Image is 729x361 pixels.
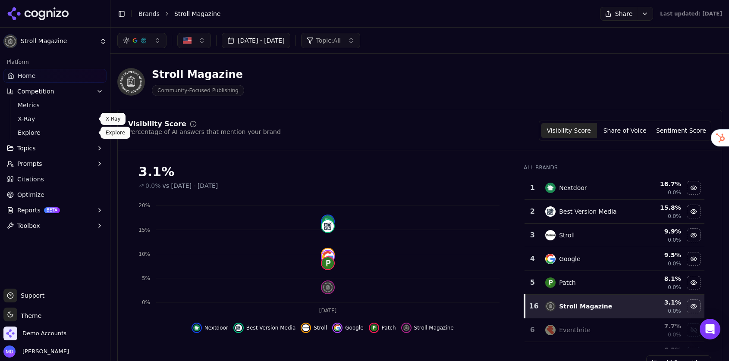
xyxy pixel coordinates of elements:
[145,181,161,190] span: 0.0%
[687,276,701,289] button: Hide patch data
[687,252,701,266] button: Hide google data
[401,323,454,333] button: Hide stroll magazine data
[700,319,720,339] div: Open Intercom Messenger
[403,324,410,331] img: stroll magazine
[3,141,107,155] button: Topics
[17,221,40,230] span: Toolbox
[18,72,35,80] span: Home
[18,101,93,109] span: Metrics
[3,84,107,98] button: Competition
[128,128,281,136] div: Percentage of AI answers that mention your brand
[559,326,591,334] div: Eventbrite
[322,249,334,261] img: stroll
[193,324,200,331] img: nextdoor
[687,205,701,218] button: Hide best version media data
[559,184,587,192] div: Nextdoor
[668,308,681,314] span: 0.0%
[3,345,69,358] button: Open user button
[106,129,125,136] p: Explore
[3,203,107,217] button: ReportsBETA
[322,257,334,269] img: patch
[528,206,537,217] div: 2
[635,274,681,283] div: 8.1 %
[660,10,722,17] div: Last updated: [DATE]
[314,324,327,331] span: Stroll
[635,227,681,236] div: 9.9 %
[528,183,537,193] div: 1
[668,260,681,267] span: 0.0%
[192,323,228,333] button: Hide nextdoor data
[17,312,41,319] span: Theme
[668,213,681,220] span: 0.0%
[142,299,150,305] tspan: 0%
[525,318,704,342] tr: 6eventbriteEventbrite7.7%0.0%Show eventbrite data
[687,347,701,361] button: Show the windsor connection data
[635,322,681,330] div: 7.7 %
[668,237,681,243] span: 0.0%
[635,298,681,307] div: 3.1 %
[3,327,66,340] button: Open organization switcher
[163,181,218,190] span: vs [DATE] - [DATE]
[246,324,295,331] span: Best Version Media
[21,37,96,45] span: Stroll Magazine
[3,157,107,171] button: Prompts
[597,123,653,138] button: Share of Voice
[138,164,506,180] div: 3.1%
[525,247,704,271] tr: 4googleGoogle9.5%0.0%Hide google data
[541,123,597,138] button: Visibility Score
[545,325,556,335] img: eventbrite
[3,219,107,233] button: Toolbox
[322,220,334,232] img: best version media
[545,277,556,288] img: patch
[316,36,341,45] span: Topic: All
[117,68,145,96] img: Stroll Magazine
[302,324,309,331] img: stroll
[3,34,17,48] img: Stroll Magazine
[18,115,93,123] span: X-Ray
[528,230,537,240] div: 3
[345,324,363,331] span: Google
[17,206,41,215] span: Reports
[545,183,556,193] img: nextdoor
[600,7,637,21] button: Share
[17,87,54,96] span: Competition
[14,99,96,111] a: Metrics
[3,55,107,69] div: Platform
[687,323,701,337] button: Show eventbrite data
[138,202,150,209] tspan: 20%
[319,308,337,314] tspan: [DATE]
[559,231,575,240] div: Stroll
[528,277,537,288] div: 5
[322,251,334,263] img: google
[369,323,396,333] button: Hide patch data
[322,281,334,293] img: stroll magazine
[687,181,701,195] button: Hide nextdoor data
[233,323,295,333] button: Hide best version media data
[322,215,334,227] img: nextdoor
[17,175,44,184] span: Citations
[3,327,17,340] img: Demo Accounts
[668,284,681,291] span: 0.0%
[138,251,150,257] tspan: 10%
[668,189,681,196] span: 0.0%
[17,291,44,300] span: Support
[3,69,107,83] a: Home
[545,301,556,311] img: stroll magazine
[106,115,120,122] p: X-Ray
[382,324,396,331] span: Patch
[183,36,192,45] img: United States
[528,254,537,264] div: 4
[204,324,228,331] span: Nextdoor
[687,228,701,242] button: Hide stroll data
[525,224,704,247] tr: 3strollStroll9.9%0.0%Hide stroll data
[138,9,583,18] nav: breadcrumb
[301,323,327,333] button: Hide stroll data
[138,10,160,17] a: Brands
[152,68,244,81] div: Stroll Magazine
[222,33,290,48] button: [DATE] - [DATE]
[138,227,150,233] tspan: 15%
[14,113,96,125] a: X-Ray
[635,345,681,354] div: 6.3 %
[18,128,93,137] span: Explore
[3,188,107,202] a: Optimize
